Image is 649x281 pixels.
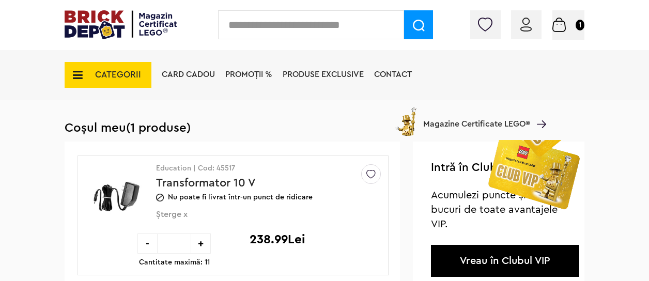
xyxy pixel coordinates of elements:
[225,70,272,79] a: PROMOȚII %
[156,210,347,231] span: Șterge x
[162,70,215,79] a: Card Cadou
[576,20,584,30] small: 1
[139,259,210,266] p: Cantitate maximă: 11
[250,233,305,246] p: 238.99Lei
[431,162,531,173] span: Intră în Clubul VIP!
[126,122,191,134] span: (1 produse)
[65,121,584,135] h1: Coșul meu
[156,194,373,201] p: Nu poate fi livrat într-un punct de ridicare
[156,165,373,172] p: Education | Cod: 45517
[85,156,149,233] img: Transformator 10 V
[95,70,141,79] span: CATEGORII
[431,190,558,229] span: Acumulezi puncte și te bucuri de toate avantajele VIP.
[283,70,364,79] a: Produse exclusive
[156,177,256,189] a: Transformator 10 V
[137,233,158,254] div: -
[191,233,211,254] div: +
[374,70,412,79] a: Contact
[460,256,550,266] a: Vreau în Clubul VIP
